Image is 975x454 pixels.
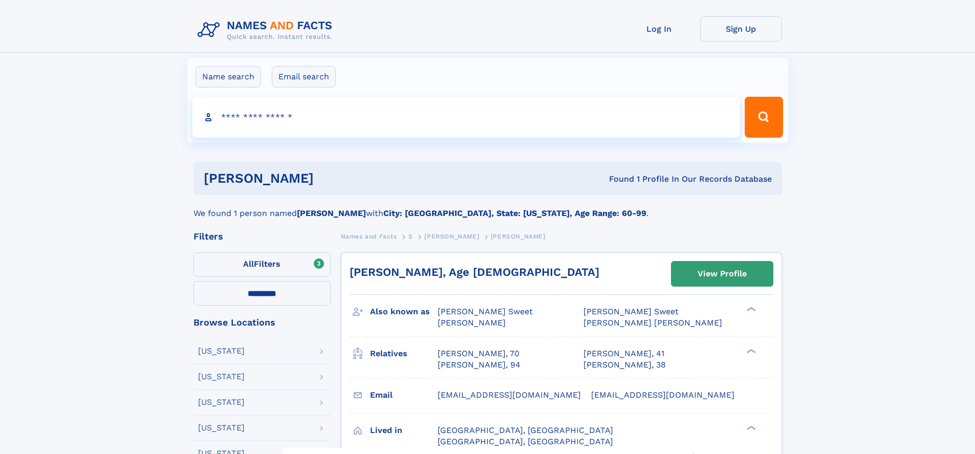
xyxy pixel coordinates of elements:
[196,66,261,88] label: Name search
[350,266,599,278] a: [PERSON_NAME], Age [DEMOGRAPHIC_DATA]
[438,318,506,328] span: [PERSON_NAME]
[370,345,438,362] h3: Relatives
[698,262,747,286] div: View Profile
[408,230,413,243] a: S
[591,390,734,400] span: [EMAIL_ADDRESS][DOMAIN_NAME]
[744,348,756,354] div: ❯
[700,16,782,41] a: Sign Up
[297,208,366,218] b: [PERSON_NAME]
[744,306,756,313] div: ❯
[198,347,245,355] div: [US_STATE]
[193,318,331,327] div: Browse Locations
[438,348,519,359] a: [PERSON_NAME], 70
[193,195,782,220] div: We found 1 person named with .
[383,208,646,218] b: City: [GEOGRAPHIC_DATA], State: [US_STATE], Age Range: 60-99
[198,373,245,381] div: [US_STATE]
[370,386,438,404] h3: Email
[438,359,521,371] a: [PERSON_NAME], 94
[424,233,479,240] span: [PERSON_NAME]
[438,437,613,446] span: [GEOGRAPHIC_DATA], [GEOGRAPHIC_DATA]
[424,230,479,243] a: [PERSON_NAME]
[192,97,741,138] input: search input
[438,307,533,316] span: [PERSON_NAME] Sweet
[438,390,581,400] span: [EMAIL_ADDRESS][DOMAIN_NAME]
[618,16,700,41] a: Log In
[243,259,254,269] span: All
[341,230,397,243] a: Names and Facts
[198,398,245,406] div: [US_STATE]
[193,232,331,241] div: Filters
[744,424,756,431] div: ❯
[408,233,413,240] span: S
[583,307,679,316] span: [PERSON_NAME] Sweet
[370,422,438,439] h3: Lived in
[745,97,783,138] button: Search Button
[193,16,341,44] img: Logo Names and Facts
[671,262,773,286] a: View Profile
[583,318,722,328] span: [PERSON_NAME] [PERSON_NAME]
[370,303,438,320] h3: Also known as
[583,359,666,371] a: [PERSON_NAME], 38
[272,66,336,88] label: Email search
[204,172,462,185] h1: [PERSON_NAME]
[461,174,772,185] div: Found 1 Profile In Our Records Database
[198,424,245,432] div: [US_STATE]
[193,252,331,277] label: Filters
[438,425,613,435] span: [GEOGRAPHIC_DATA], [GEOGRAPHIC_DATA]
[491,233,546,240] span: [PERSON_NAME]
[583,348,664,359] a: [PERSON_NAME], 41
